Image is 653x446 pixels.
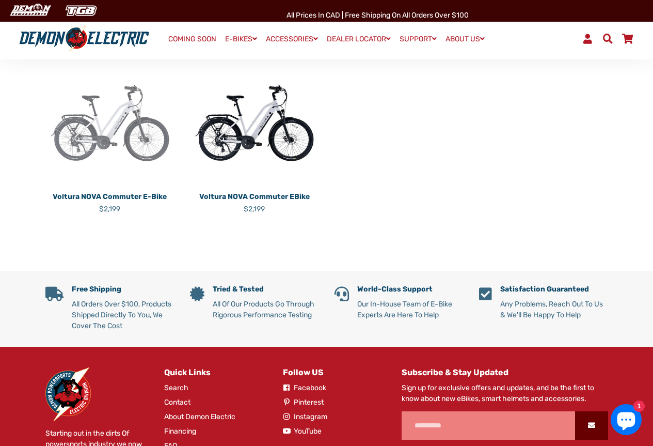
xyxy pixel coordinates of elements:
[164,426,196,437] a: Financing
[357,285,464,294] h5: World-Class Support
[164,367,267,377] h4: Quick Links
[442,32,488,47] a: ABOUT US
[164,411,235,422] a: About Demon Electric
[286,11,469,20] span: All Prices in CAD | Free shipping on all orders over $100
[262,32,322,47] a: ACCESSORIES
[500,299,608,320] p: Any Problems, Reach Out To Us & We'll Be Happy To Help
[283,411,327,422] a: Instagram
[221,32,261,47] a: E-BIKES
[5,2,55,19] img: Demon Electric
[190,191,319,202] p: Voltura NOVA Commuter eBike
[396,32,440,47] a: SUPPORT
[283,426,322,437] a: YouTube
[72,299,174,331] p: All Orders Over $100, Products Shipped Directly To You, We Cover The Cost
[45,58,174,188] img: Voltura NOVA Commuter e-Bike
[357,299,464,320] p: Our In-House Team of E-Bike Experts Are Here To Help
[99,205,120,213] span: $2,199
[164,397,190,408] a: Contact
[283,367,386,377] h4: Follow US
[402,382,608,404] p: Sign up for exclusive offers and updates, and be the first to know about new eBikes, smart helmet...
[72,285,174,294] h5: Free Shipping
[283,397,324,408] a: Pinterest
[213,285,319,294] h5: Tried & Tested
[244,205,265,213] span: $2,199
[190,58,319,188] img: Voltura NOVA Commuter eBike
[165,32,220,47] a: COMING SOON
[45,191,174,202] p: Voltura NOVA Commuter e-Bike
[45,188,174,214] a: Voltura NOVA Commuter e-Bike $2,199
[164,382,188,393] a: Search
[323,32,394,47] a: DEALER LOCATOR
[190,188,319,214] a: Voltura NOVA Commuter eBike $2,199
[45,367,91,421] img: Demon Electric
[60,2,102,19] img: TGB Canada
[500,285,608,294] h5: Satisfaction Guaranteed
[402,367,608,377] h4: Subscribe & Stay Updated
[608,404,645,438] inbox-online-store-chat: Shopify online store chat
[213,299,319,320] p: All Of Our Products Go Through Rigorous Performance Testing
[283,382,326,393] a: Facebook
[15,25,153,52] img: Demon Electric logo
